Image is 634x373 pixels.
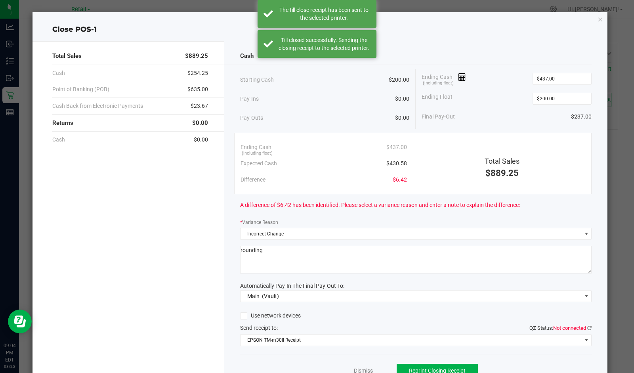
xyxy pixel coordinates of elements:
[187,85,208,94] span: $635.00
[240,283,344,289] span: Automatically Pay-In The Final Pay-Out To:
[571,113,592,121] span: $237.00
[187,69,208,77] span: $254.25
[529,325,592,331] span: QZ Status:
[52,69,65,77] span: Cash
[241,228,582,239] span: Incorrect Change
[241,143,271,151] span: Ending Cash
[242,150,273,157] span: (including float)
[386,159,407,168] span: $430.58
[277,36,370,52] div: Till closed successfully. Sending the closing receipt to the selected printer.
[422,113,455,121] span: Final Pay-Out
[52,85,109,94] span: Point of Banking (POB)
[240,114,263,122] span: Pay-Outs
[185,52,208,61] span: $889.25
[422,73,466,85] span: Ending Cash
[52,136,65,144] span: Cash
[247,293,260,299] span: Main
[52,102,143,110] span: Cash Back from Electronic Payments
[192,119,208,128] span: $0.00
[277,6,370,22] div: The till close receipt has been sent to the selected printer.
[52,115,208,132] div: Returns
[240,95,259,103] span: Pay-Ins
[389,76,409,84] span: $200.00
[485,168,519,178] span: $889.25
[240,201,520,209] span: A difference of $6.42 has been identified. Please select a variance reason and enter a note to ex...
[393,176,407,184] span: $6.42
[240,219,278,226] label: Variance Reason
[386,143,407,151] span: $437.00
[395,114,409,122] span: $0.00
[8,310,32,333] iframe: Resource center
[241,176,265,184] span: Difference
[240,52,254,61] span: Cash
[485,157,519,165] span: Total Sales
[52,52,82,61] span: Total Sales
[422,93,453,105] span: Ending Float
[241,159,277,168] span: Expected Cash
[240,76,274,84] span: Starting Cash
[240,325,278,331] span: Send receipt to:
[241,335,582,346] span: EPSON TM-m30II Receipt
[423,80,454,87] span: (including float)
[240,312,301,320] label: Use network devices
[553,325,586,331] span: Not connected
[262,293,279,299] span: (Vault)
[32,24,608,35] div: Close POS-1
[395,95,409,103] span: $0.00
[194,136,208,144] span: $0.00
[189,102,208,110] span: -$23.67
